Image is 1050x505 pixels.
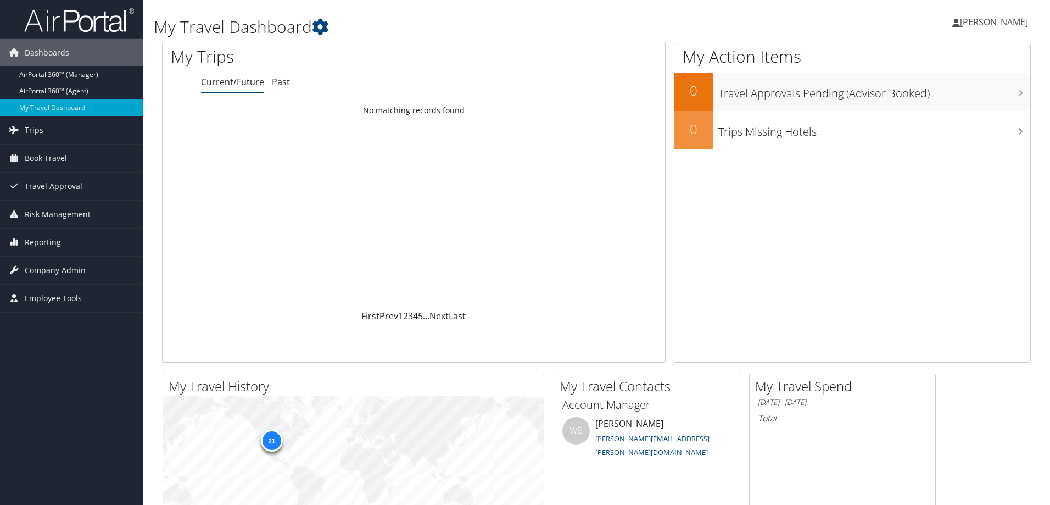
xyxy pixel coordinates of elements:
[413,310,418,322] a: 4
[674,73,1030,111] a: 0Travel Approvals Pending (Advisor Booked)
[272,76,290,88] a: Past
[201,76,264,88] a: Current/Future
[25,173,82,200] span: Travel Approval
[24,7,134,33] img: airportal-logo.png
[758,397,927,408] h6: [DATE] - [DATE]
[960,16,1028,28] span: [PERSON_NAME]
[674,120,713,138] h2: 0
[171,45,448,68] h1: My Trips
[429,310,449,322] a: Next
[403,310,408,322] a: 2
[718,119,1030,140] h3: Trips Missing Hotels
[25,257,86,284] span: Company Admin
[25,229,61,256] span: Reporting
[557,417,737,462] li: [PERSON_NAME]
[169,377,544,396] h2: My Travel History
[595,434,710,458] a: [PERSON_NAME][EMAIL_ADDRESS][PERSON_NAME][DOMAIN_NAME]
[361,310,379,322] a: First
[418,310,423,322] a: 5
[154,15,744,38] h1: My Travel Dashboard
[674,81,713,100] h2: 0
[260,430,282,452] div: 21
[560,377,740,396] h2: My Travel Contacts
[423,310,429,322] span: …
[952,5,1039,38] a: [PERSON_NAME]
[25,116,43,144] span: Trips
[398,310,403,322] a: 1
[408,310,413,322] a: 3
[562,397,731,413] h3: Account Manager
[163,101,665,120] td: No matching records found
[449,310,466,322] a: Last
[674,45,1030,68] h1: My Action Items
[718,80,1030,101] h3: Travel Approvals Pending (Advisor Booked)
[379,310,398,322] a: Prev
[674,111,1030,149] a: 0Trips Missing Hotels
[25,145,67,172] span: Book Travel
[25,285,82,312] span: Employee Tools
[562,417,590,445] div: WB
[25,201,91,228] span: Risk Management
[25,39,69,66] span: Dashboards
[758,412,927,424] h6: Total
[755,377,935,396] h2: My Travel Spend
